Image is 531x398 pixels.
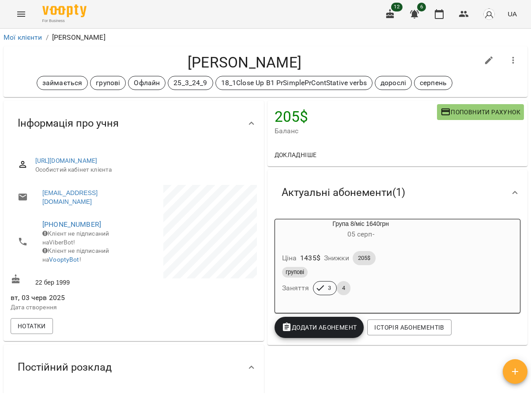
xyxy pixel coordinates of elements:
[324,252,349,264] h6: Знижки
[391,3,403,11] span: 12
[337,284,350,292] span: 4
[275,126,437,136] span: Баланс
[441,107,520,117] span: Поповнити рахунок
[347,230,374,238] span: 05 серп -
[221,78,367,88] p: 18_1Close Up B1 PrSimplePrContStative verbs
[275,219,447,240] div: Група 8/міс 1640грн
[275,219,447,306] button: Група 8/міс 1640грн05 серп- Ціна1435$Знижки205$груповіЗаняття34
[11,4,32,25] button: Menu
[90,76,126,90] div: групові
[4,101,264,146] div: Інформація про учня
[46,32,49,43] li: /
[42,18,87,24] span: For Business
[96,78,120,88] p: групові
[215,76,373,90] div: 18_1Close Up B1 PrSimplePrContStative verbs
[49,256,79,263] a: VooptyBot
[275,108,437,126] h4: 205 $
[420,78,447,88] p: серпень
[414,76,452,90] div: серпень
[18,360,112,374] span: Постійний розклад
[282,252,297,264] h6: Ціна
[42,230,109,246] span: Клієнт не підписаний на ViberBot!
[42,188,125,206] a: [EMAIL_ADDRESS][DOMAIN_NAME]
[11,303,132,312] p: Дата створення
[11,318,53,334] button: Нотатки
[275,317,364,338] button: Додати Абонемент
[128,76,166,90] div: Офлайн
[504,6,520,22] button: UA
[323,284,336,292] span: 3
[37,76,88,90] div: займається
[42,247,109,263] span: Клієнт не підписаний на !
[9,272,134,289] div: 22 бер 1999
[267,170,528,215] div: Актуальні абонементи(1)
[275,150,317,160] span: Докладніше
[18,116,119,130] span: Інформація про учня
[282,282,309,294] h6: Заняття
[374,322,444,333] span: Історія абонементів
[11,53,478,71] h4: [PERSON_NAME]
[173,78,207,88] p: 25_3_24_9
[35,165,250,174] span: Особистий кабінет клієнта
[168,76,213,90] div: 25_3_24_9
[282,186,405,199] span: Актуальні абонементи ( 1 )
[52,32,105,43] p: [PERSON_NAME]
[4,345,264,390] div: Постійний розклад
[483,8,495,20] img: avatar_s.png
[18,321,46,331] span: Нотатки
[417,3,426,11] span: 6
[271,147,320,163] button: Докладніше
[42,220,101,229] a: [PHONE_NUMBER]
[11,293,132,303] span: вт, 03 черв 2025
[380,78,406,88] p: дорослі
[35,157,98,164] a: [URL][DOMAIN_NAME]
[375,76,412,90] div: дорослі
[282,322,357,333] span: Додати Абонемент
[134,78,160,88] p: Офлайн
[300,253,320,263] p: 1435 $
[282,268,308,276] span: групові
[353,254,376,262] span: 205$
[437,104,524,120] button: Поповнити рахунок
[508,9,517,19] span: UA
[4,32,527,43] nav: breadcrumb
[42,4,87,17] img: Voopty Logo
[42,78,82,88] p: займається
[4,33,42,41] a: Мої клієнти
[367,319,451,335] button: Історія абонементів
